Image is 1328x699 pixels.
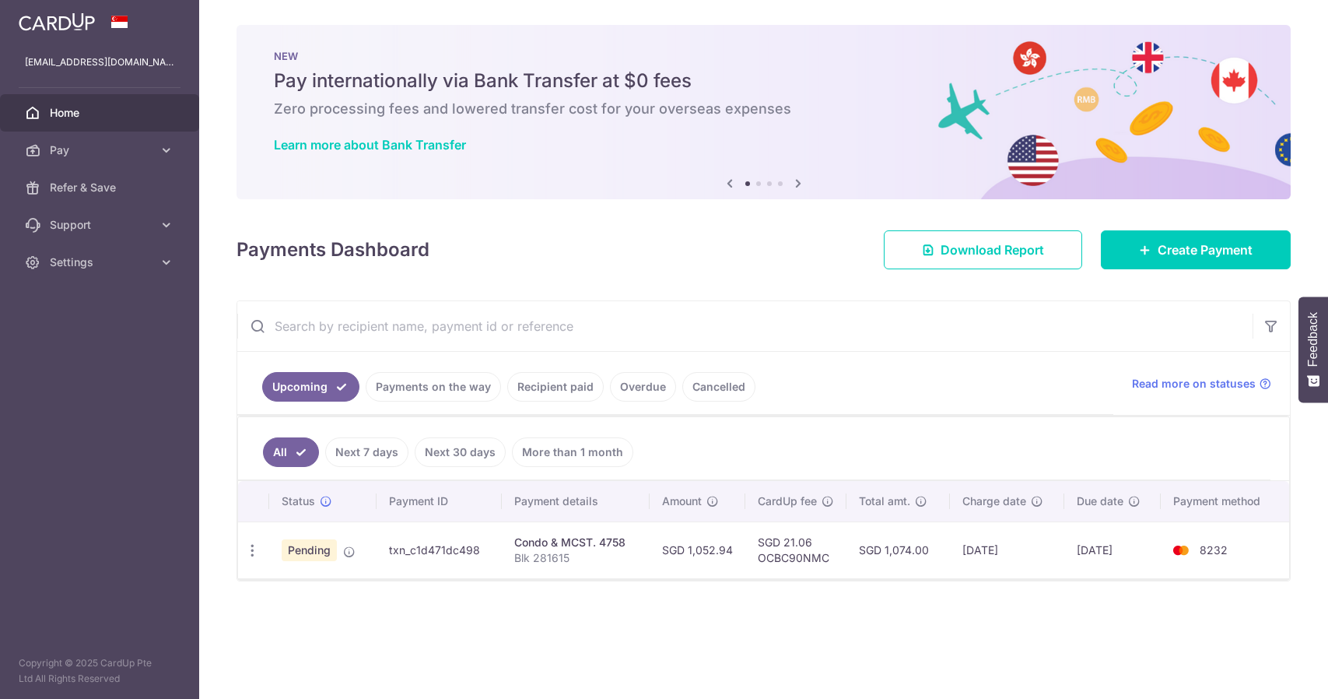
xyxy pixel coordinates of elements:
td: [DATE] [1064,522,1161,578]
span: Home [50,105,152,121]
span: Refer & Save [50,180,152,195]
span: Amount [662,494,702,509]
input: Search by recipient name, payment id or reference [237,301,1253,351]
td: [DATE] [950,522,1065,578]
h4: Payments Dashboard [237,236,429,264]
span: Charge date [962,494,1026,509]
p: Blk 281615 [514,550,637,566]
img: Bank Card [1165,541,1197,560]
th: Payment details [502,481,650,522]
span: Read more on statuses [1132,376,1256,392]
a: Overdue [610,372,676,402]
div: Condo & MCST. 4758 [514,535,637,550]
td: SGD 1,052.94 [650,522,745,578]
span: Pay [50,142,152,158]
img: Bank transfer banner [237,25,1291,199]
span: Create Payment [1158,241,1253,259]
span: CardUp fee [758,494,817,509]
p: [EMAIL_ADDRESS][DOMAIN_NAME] [25,54,174,70]
a: Read more on statuses [1132,376,1271,392]
span: Due date [1077,494,1123,509]
a: More than 1 month [512,437,633,467]
td: SGD 21.06 OCBC90NMC [745,522,846,578]
button: Feedback - Show survey [1298,297,1328,402]
span: Settings [50,255,152,270]
span: Total amt. [859,494,910,509]
th: Payment method [1161,481,1289,522]
h6: Zero processing fees and lowered transfer cost for your overseas expenses [274,100,1253,118]
span: Pending [282,539,337,561]
span: Status [282,494,315,509]
th: Payment ID [377,481,503,522]
a: Create Payment [1101,230,1291,269]
a: Download Report [884,230,1082,269]
span: Feedback [1306,312,1320,367]
a: Upcoming [262,372,359,402]
td: SGD 1,074.00 [846,522,949,578]
a: Cancelled [682,372,755,402]
a: Recipient paid [507,372,604,402]
span: 8232 [1200,543,1228,557]
img: CardUp [19,12,95,31]
td: txn_c1d471dc498 [377,522,503,578]
iframe: Opens a widget where you can find more information [1228,652,1312,691]
a: Next 30 days [415,437,506,467]
a: Learn more about Bank Transfer [274,137,466,153]
a: Next 7 days [325,437,408,467]
a: Payments on the way [366,372,501,402]
span: Support [50,217,152,233]
p: NEW [274,50,1253,62]
span: Download Report [941,241,1044,259]
a: All [263,437,319,467]
h5: Pay internationally via Bank Transfer at $0 fees [274,68,1253,93]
